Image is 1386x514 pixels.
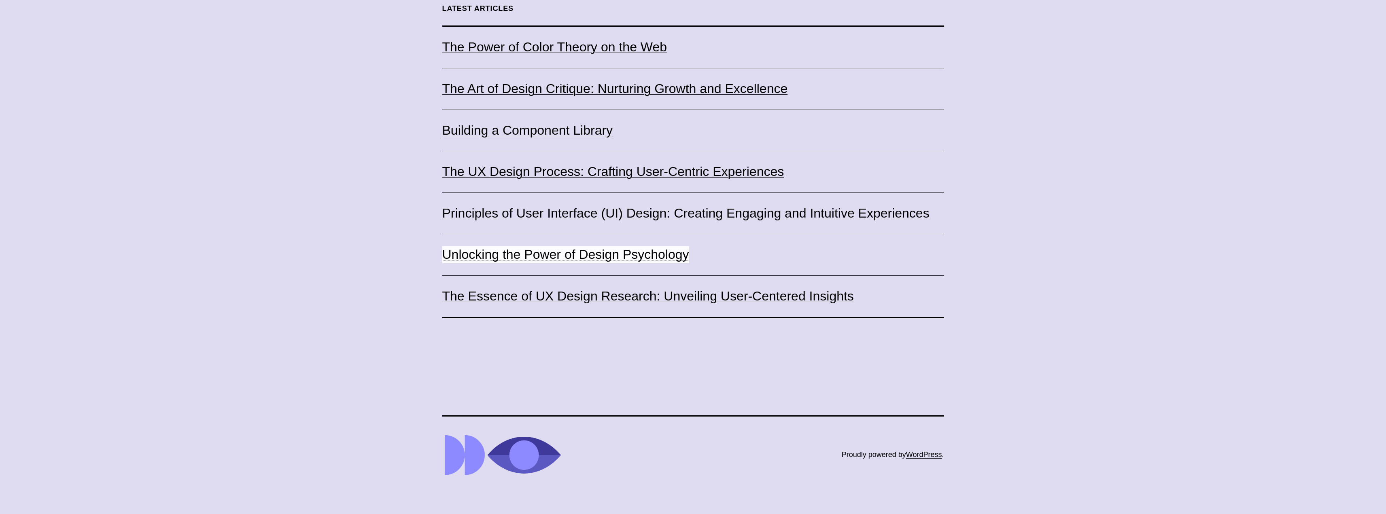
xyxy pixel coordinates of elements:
a: WordPress [906,451,942,459]
a: The Art of Design Critique: Nurturing Growth and Excellence [442,80,788,97]
a: Principles of User Interface (UI) Design: Creating Engaging and Intuitive Experiences [442,205,930,222]
div: Proudly powered by . [842,448,944,461]
h5: Latest Articles [442,4,944,13]
a: Building a Component Library [442,122,613,139]
a: The Power of Color Theory on the Web [442,39,667,56]
a: Unlocking the Power of Design Psychology [442,246,689,263]
a: The Essence of UX Design Research: Unveiling User-Centered Insights [442,288,854,305]
a: The UX Design Process: Crafting User-Centric Experiences [442,163,784,180]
